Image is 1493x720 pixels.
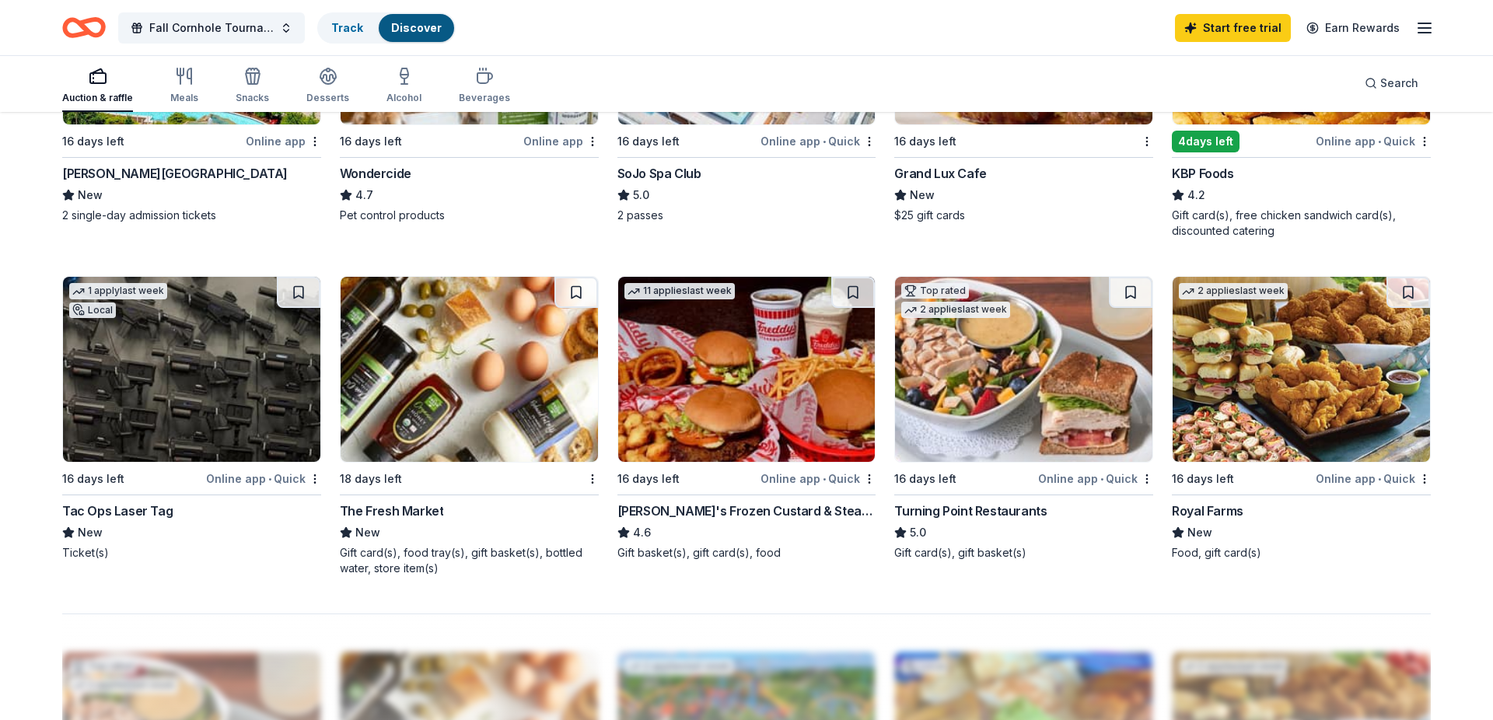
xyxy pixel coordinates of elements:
div: Gift card(s), food tray(s), gift basket(s), bottled water, store item(s) [340,545,599,576]
div: 2 applies last week [901,302,1010,318]
div: 2 applies last week [1179,283,1288,299]
div: Snacks [236,92,269,104]
button: Snacks [236,61,269,112]
button: TrackDiscover [317,12,456,44]
div: Ticket(s) [62,545,321,561]
span: New [910,186,935,204]
span: • [268,473,271,485]
div: $25 gift cards [894,208,1153,223]
div: [PERSON_NAME][GEOGRAPHIC_DATA] [62,164,288,183]
div: 16 days left [340,132,402,151]
a: Image for Royal Farms2 applieslast week16 days leftOnline app•QuickRoyal FarmsNewFood, gift card(s) [1172,276,1431,561]
div: Online app Quick [1316,469,1431,488]
div: KBP Foods [1172,164,1233,183]
div: Online app Quick [1316,131,1431,151]
div: 1 apply last week [69,283,167,299]
span: Search [1380,74,1418,93]
span: • [1100,473,1103,485]
button: Beverages [459,61,510,112]
div: Online app Quick [206,469,321,488]
div: 11 applies last week [624,283,735,299]
div: Auction & raffle [62,92,133,104]
div: Pet control products [340,208,599,223]
a: Image for The Fresh Market18 days leftThe Fresh MarketNewGift card(s), food tray(s), gift basket(... [340,276,599,576]
a: Earn Rewards [1297,14,1409,42]
div: 16 days left [894,470,956,488]
span: • [823,135,826,148]
span: 5.0 [633,186,649,204]
div: 16 days left [617,470,680,488]
img: Image for The Fresh Market [341,277,598,462]
div: 16 days left [617,132,680,151]
div: Alcohol [386,92,421,104]
span: New [78,186,103,204]
div: Online app Quick [760,131,876,151]
button: Meals [170,61,198,112]
div: [PERSON_NAME]'s Frozen Custard & Steakburgers [617,502,876,520]
span: • [1378,135,1381,148]
div: Food, gift card(s) [1172,545,1431,561]
div: Local [69,302,116,318]
span: 4.6 [633,523,651,542]
div: 16 days left [894,132,956,151]
a: Image for Tac Ops Laser Tag1 applylast weekLocal16 days leftOnline app•QuickTac Ops Laser TagNewT... [62,276,321,561]
span: 4.2 [1187,186,1205,204]
div: Desserts [306,92,349,104]
div: Online app [523,131,599,151]
button: Desserts [306,61,349,112]
button: Search [1352,68,1431,99]
a: Image for Turning Point RestaurantsTop rated2 applieslast week16 days leftOnline app•QuickTurning... [894,276,1153,561]
a: Home [62,9,106,46]
a: Image for Freddy's Frozen Custard & Steakburgers11 applieslast week16 days leftOnline app•Quick[P... [617,276,876,561]
div: Online app Quick [1038,469,1153,488]
img: Image for Freddy's Frozen Custard & Steakburgers [618,277,876,462]
a: Track [331,21,363,34]
div: 4 days left [1172,131,1240,152]
div: Gift basket(s), gift card(s), food [617,545,876,561]
div: Online app Quick [760,469,876,488]
div: 16 days left [62,132,124,151]
img: Image for Royal Farms [1173,277,1430,462]
div: Online app [246,131,321,151]
span: Fall Cornhole Tournament Fundraiser Transplant Games of [GEOGRAPHIC_DATA] 2026 [149,19,274,37]
div: 2 passes [617,208,876,223]
div: Top rated [901,283,969,299]
span: New [1187,523,1212,542]
span: New [355,523,380,542]
div: SoJo Spa Club [617,164,701,183]
div: Tac Ops Laser Tag [62,502,173,520]
span: 4.7 [355,186,373,204]
div: 18 days left [340,470,402,488]
a: Start free trial [1175,14,1291,42]
button: Alcohol [386,61,421,112]
span: • [1378,473,1381,485]
div: 2 single-day admission tickets [62,208,321,223]
div: 16 days left [1172,470,1234,488]
img: Image for Tac Ops Laser Tag [63,277,320,462]
div: Gift card(s), free chicken sandwich card(s), discounted catering [1172,208,1431,239]
span: New [78,523,103,542]
span: 5.0 [910,523,926,542]
div: Royal Farms [1172,502,1243,520]
div: Gift card(s), gift basket(s) [894,545,1153,561]
div: Wondercide [340,164,411,183]
span: • [823,473,826,485]
div: Meals [170,92,198,104]
img: Image for Turning Point Restaurants [895,277,1152,462]
div: Grand Lux Cafe [894,164,986,183]
button: Auction & raffle [62,61,133,112]
button: Fall Cornhole Tournament Fundraiser Transplant Games of [GEOGRAPHIC_DATA] 2026 [118,12,305,44]
div: 16 days left [62,470,124,488]
div: The Fresh Market [340,502,444,520]
a: Discover [391,21,442,34]
div: Turning Point Restaurants [894,502,1047,520]
div: Beverages [459,92,510,104]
